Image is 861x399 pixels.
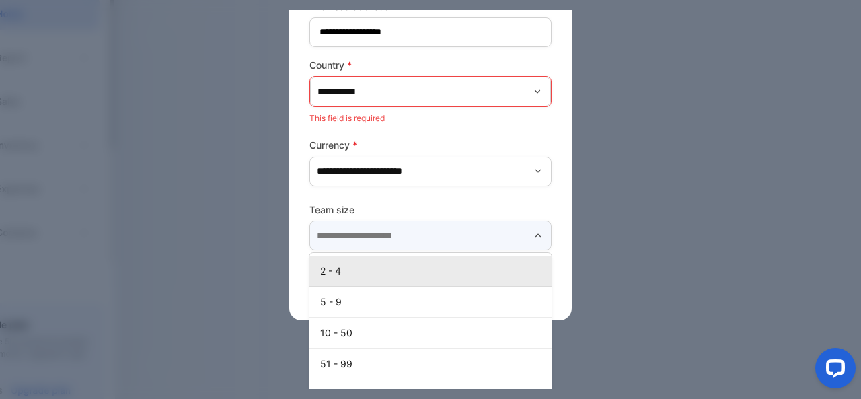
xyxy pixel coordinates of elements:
p: 10 - 50 [320,326,546,340]
iframe: LiveChat chat widget [804,342,861,399]
label: Currency [309,138,552,152]
p: 51 - 99 [320,357,546,371]
p: 5 - 9 [320,295,546,309]
p: This field is required [309,110,552,127]
p: 2 - 4 [320,264,546,278]
label: Country [309,58,552,72]
label: Team size [309,203,552,217]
